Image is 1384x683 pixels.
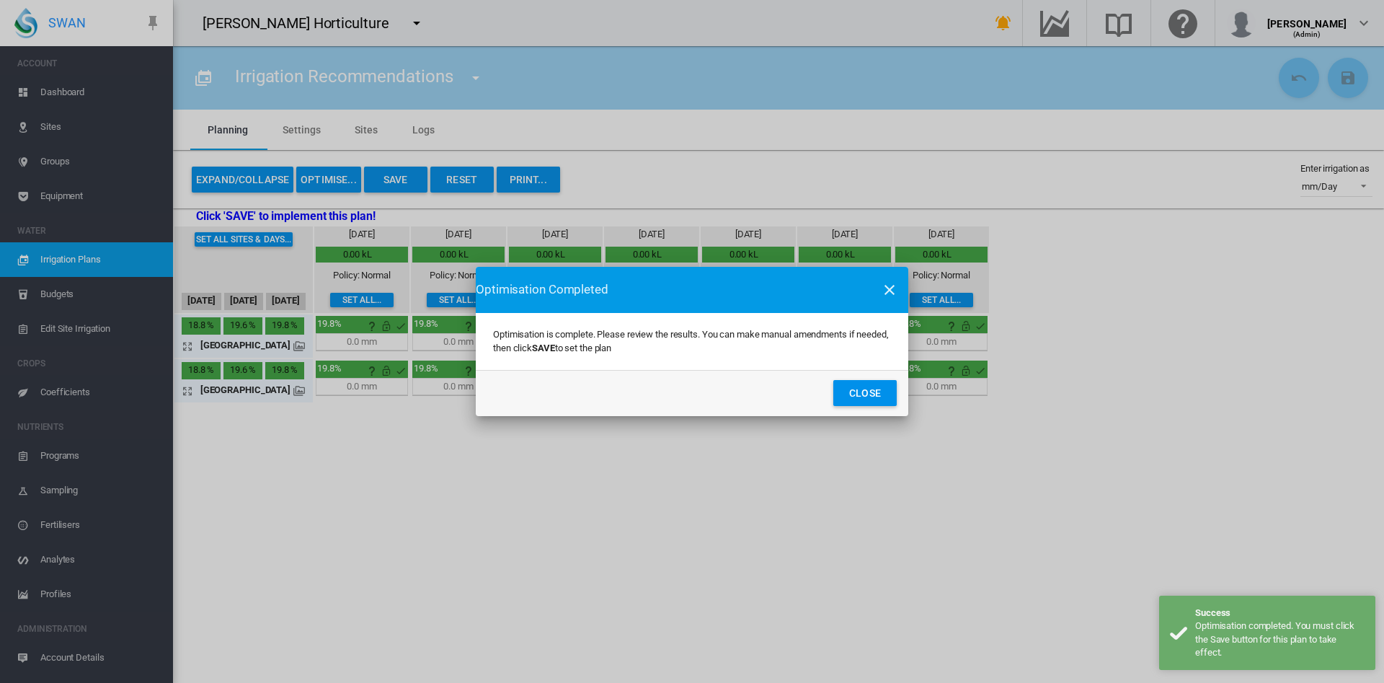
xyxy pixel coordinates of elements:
div: Success Optimisation completed. You must click the Save button for this plan to take effect. [1159,596,1375,670]
b: SAVE [532,343,555,353]
button: icon-close [875,276,904,304]
span: Optimisation Completed [476,281,608,299]
md-icon: icon-close [881,281,898,299]
div: Optimisation completed. You must click the Save button for this plan to take effect. [1195,620,1365,659]
button: Close [833,380,897,406]
md-dialog: Optimisation is ... [476,267,908,415]
p: Optimisation is complete. Please review the results. You can make manual amendments if needed, th... [493,328,891,354]
div: Success [1195,607,1365,620]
